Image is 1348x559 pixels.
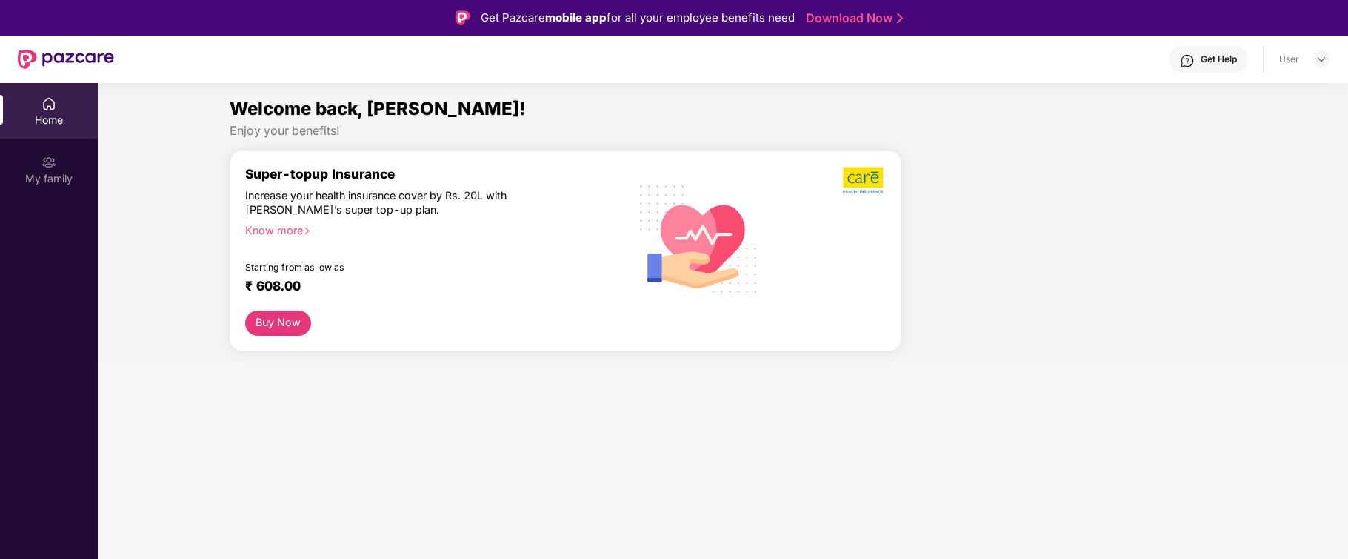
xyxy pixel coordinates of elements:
img: svg+xml;base64,PHN2ZyB3aWR0aD0iMjAiIGhlaWdodD0iMjAiIHZpZXdCb3g9IjAgMCAyMCAyMCIgZmlsbD0ibm9uZSIgeG... [41,155,56,170]
span: Welcome back, [PERSON_NAME]! [230,98,526,119]
button: Buy Now [245,311,312,336]
img: svg+xml;base64,PHN2ZyB4bWxucz0iaHR0cDovL3d3dy53My5vcmcvMjAwMC9zdmciIHhtbG5zOnhsaW5rPSJodHRwOi8vd3... [628,166,770,310]
img: b5dec4f62d2307b9de63beb79f102df3.png [843,166,885,194]
div: Enjoy your benefits! [230,123,1217,139]
div: Super-topup Insurance [245,166,619,182]
div: Starting from as low as [245,262,556,272]
a: Download Now [806,10,898,26]
img: New Pazcare Logo [18,50,114,69]
div: ₹ 608.00 [245,278,604,296]
img: svg+xml;base64,PHN2ZyBpZD0iRHJvcGRvd24tMzJ4MzIiIHhtbG5zPSJodHRwOi8vd3d3LnczLm9yZy8yMDAwL3N2ZyIgd2... [1315,53,1327,65]
div: Increase your health insurance cover by Rs. 20L with [PERSON_NAME]’s super top-up plan. [245,188,555,216]
div: Know more [245,223,610,234]
img: Logo [456,10,470,25]
div: Get Help [1201,53,1237,65]
div: User [1279,53,1299,65]
img: svg+xml;base64,PHN2ZyBpZD0iSGVscC0zMngzMiIgeG1sbnM9Imh0dHA6Ly93d3cudzMub3JnLzIwMDAvc3ZnIiB3aWR0aD... [1180,53,1195,68]
img: Stroke [897,10,903,26]
div: Get Pazcare for all your employee benefits need [481,9,795,27]
img: svg+xml;base64,PHN2ZyBpZD0iSG9tZSIgeG1sbnM9Imh0dHA6Ly93d3cudzMub3JnLzIwMDAvc3ZnIiB3aWR0aD0iMjAiIG... [41,96,56,111]
span: right [303,227,311,235]
strong: mobile app [545,10,607,24]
